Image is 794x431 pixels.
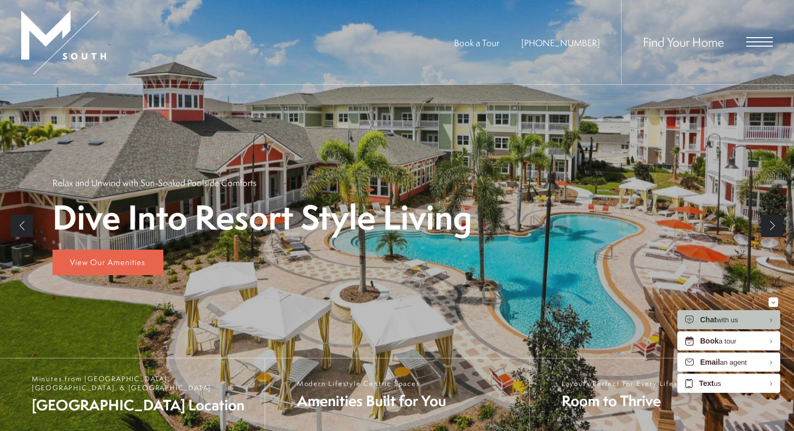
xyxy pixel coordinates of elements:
[529,358,794,431] a: Layouts Perfect For Every Lifestyle
[32,374,254,392] span: Minutes from [GEOGRAPHIC_DATA], [GEOGRAPHIC_DATA], & [GEOGRAPHIC_DATA]
[454,37,499,49] a: Book a Tour
[521,37,600,49] span: [PHONE_NUMBER]
[265,358,529,431] a: Modern Lifestyle Centric Spaces
[761,215,783,237] a: Next
[521,37,600,49] a: Call Us at 813-570-8014
[53,177,256,189] p: Relax and Unwind with Sun-Soaked Poolside Comforts
[297,379,446,388] span: Modern Lifestyle Centric Spaces
[21,11,106,74] img: MSouth
[11,215,33,237] a: Previous
[53,199,472,235] p: Dive Into Resort Style Living
[32,395,254,415] span: [GEOGRAPHIC_DATA] Location
[746,37,773,47] button: Open Menu
[53,250,163,275] a: View Our Amenities
[70,257,145,268] span: View Our Amenities
[297,391,446,411] span: Amenities Built for You
[643,33,724,50] a: Find Your Home
[562,379,692,388] span: Layouts Perfect For Every Lifestyle
[562,391,692,411] span: Room to Thrive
